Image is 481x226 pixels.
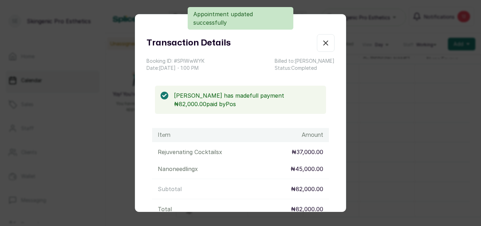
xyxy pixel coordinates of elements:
h1: Item [158,131,170,139]
p: [PERSON_NAME] has made full payment [174,91,320,100]
p: Booking ID: # SPlWwWYK [146,57,205,65]
h1: Transaction Details [146,37,231,49]
p: Appointment updated successfully [193,10,288,27]
p: ₦45,000.00 [291,165,323,173]
p: Status: Completed [275,65,335,72]
p: ₦82,000.00 [291,205,323,213]
p: ₦37,000.00 [292,148,323,156]
p: Billed to: [PERSON_NAME] [275,57,335,65]
p: ₦82,000.00 paid by Pos [174,100,320,108]
p: Total [158,205,172,213]
p: Nanoneedling x [158,165,198,173]
p: Subtotal [158,185,182,193]
p: Date: [DATE] ・ 1:00 PM [146,65,205,72]
h1: Amount [302,131,323,139]
p: ₦82,000.00 [291,185,323,193]
p: Rejuvenating Cocktails x [158,148,222,156]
